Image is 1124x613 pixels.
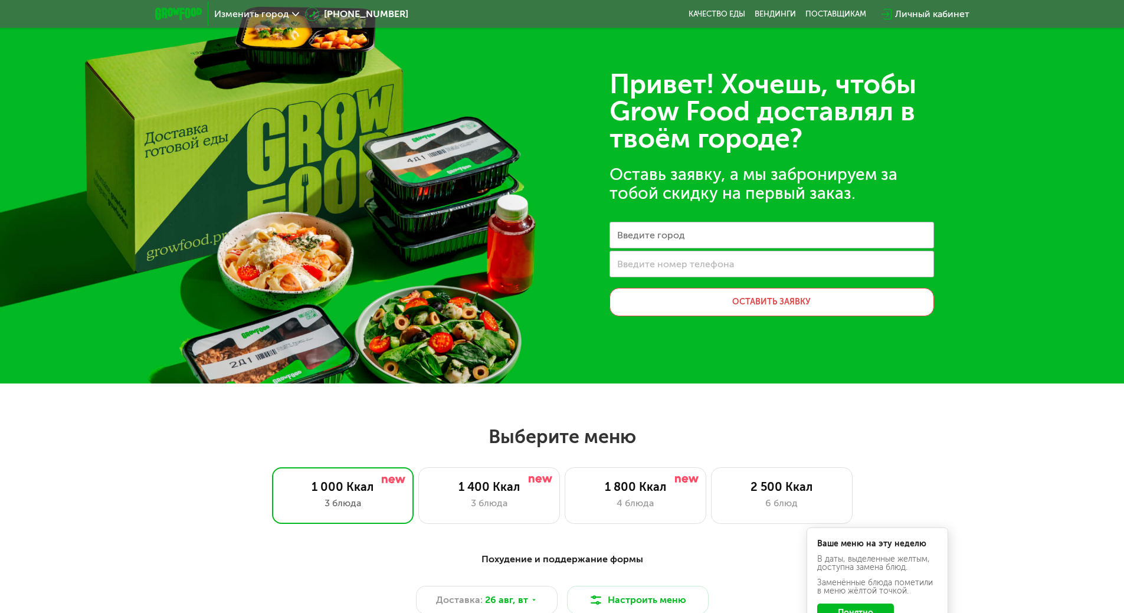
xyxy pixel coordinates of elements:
a: Вендинги [755,9,796,19]
a: Качество еды [689,9,745,19]
a: [PHONE_NUMBER] [305,7,408,21]
label: Введите город [617,232,685,238]
div: Заменённые блюда пометили в меню жёлтой точкой. [817,579,938,595]
span: 26 авг, вт [485,593,528,607]
div: Ваше меню на эту неделю [817,540,938,548]
div: 2 500 Ккал [723,480,840,494]
div: 4 блюда [577,496,694,510]
div: 3 блюда [284,496,401,510]
span: Изменить город [214,9,289,19]
div: Оставь заявку, а мы забронируем за тобой скидку на первый заказ. [609,165,934,203]
div: 3 блюда [431,496,548,510]
button: Оставить заявку [609,288,934,316]
div: 1 400 Ккал [431,480,548,494]
label: Введите номер телефона [617,261,734,267]
span: Доставка: [436,593,483,607]
div: Привет! Хочешь, чтобы Grow Food доставлял в твоём городе? [609,71,934,152]
div: 1 000 Ккал [284,480,401,494]
div: Личный кабинет [895,7,969,21]
div: поставщикам [805,9,866,19]
div: 1 800 Ккал [577,480,694,494]
h2: Выберите меню [38,425,1086,448]
div: В даты, выделенные желтым, доступна замена блюд. [817,555,938,572]
div: 6 блюд [723,496,840,510]
div: Похудение и поддержание формы [213,552,912,567]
